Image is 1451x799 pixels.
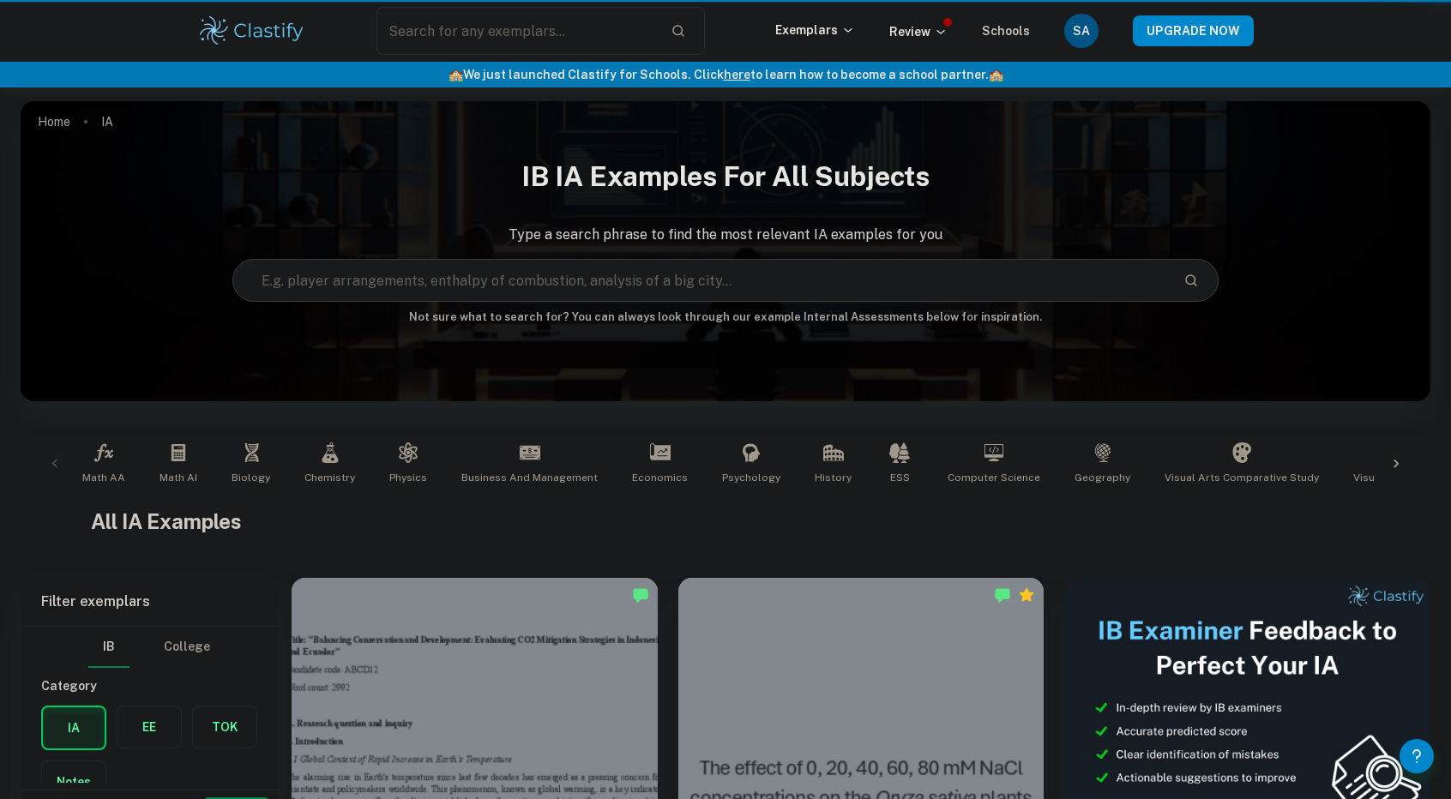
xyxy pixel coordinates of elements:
[304,470,355,485] span: Chemistry
[889,22,948,41] p: Review
[21,309,1430,326] h6: Not sure what to search for? You can always look through our example Internal Assessments below f...
[989,68,1003,81] span: 🏫
[1072,21,1092,40] h6: SA
[21,225,1430,245] p: Type a search phrase to find the most relevant IA examples for you
[41,676,257,695] h6: Category
[724,68,750,81] a: here
[160,470,197,485] span: Math AI
[461,470,598,485] span: Business and Management
[775,21,855,39] p: Exemplars
[233,256,1171,304] input: E.g. player arrangements, enthalpy of combustion, analysis of a big city...
[632,586,649,604] img: Marked
[164,627,210,668] button: College
[88,627,210,668] div: Filter type choice
[632,470,688,485] span: Economics
[982,24,1030,38] a: Schools
[38,110,70,134] a: Home
[91,506,1360,537] h1: All IA Examples
[1018,586,1035,604] div: Premium
[1400,739,1434,773] button: Help and Feedback
[82,470,125,485] span: Math AA
[1177,266,1206,295] button: Search
[101,112,113,131] p: IA
[389,470,427,485] span: Physics
[376,7,657,55] input: Search for any exemplars...
[1165,470,1319,485] span: Visual Arts Comparative Study
[21,578,278,626] h6: Filter exemplars
[815,470,852,485] span: History
[1133,15,1254,46] button: UPGRADE NOW
[193,706,256,748] button: TOK
[948,470,1040,485] span: Computer Science
[994,586,1011,604] img: Marked
[449,68,463,81] span: 🏫
[3,65,1448,84] h6: We just launched Clastify for Schools. Click to learn how to become a school partner.
[88,627,129,668] button: IB
[232,470,270,485] span: Biology
[1064,14,1099,48] button: SA
[117,706,181,748] button: EE
[21,149,1430,204] h1: IB IA examples for all subjects
[722,470,780,485] span: Psychology
[43,707,105,748] button: IA
[1075,470,1130,485] span: Geography
[197,14,306,48] img: Clastify logo
[890,470,910,485] span: ESS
